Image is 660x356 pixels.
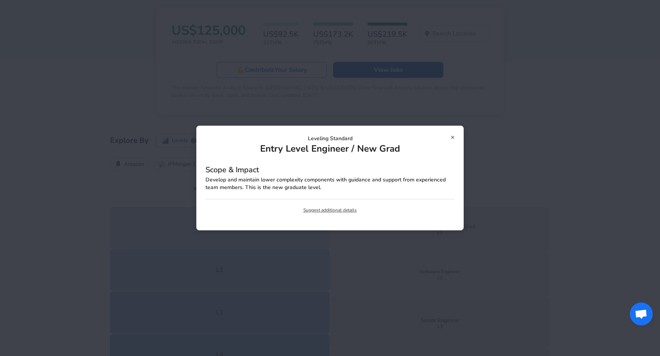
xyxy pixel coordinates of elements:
[205,207,455,214] a: Suggest additional details
[205,142,455,155] h5: Entry Level Engineer / New Grad
[205,164,455,176] h6: Scope & Impact
[205,176,455,191] p: Develop and maintain lower complexity components with guidance and support from experienced team ...
[630,303,653,325] div: Open chat
[205,135,455,142] p: Leveling Standard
